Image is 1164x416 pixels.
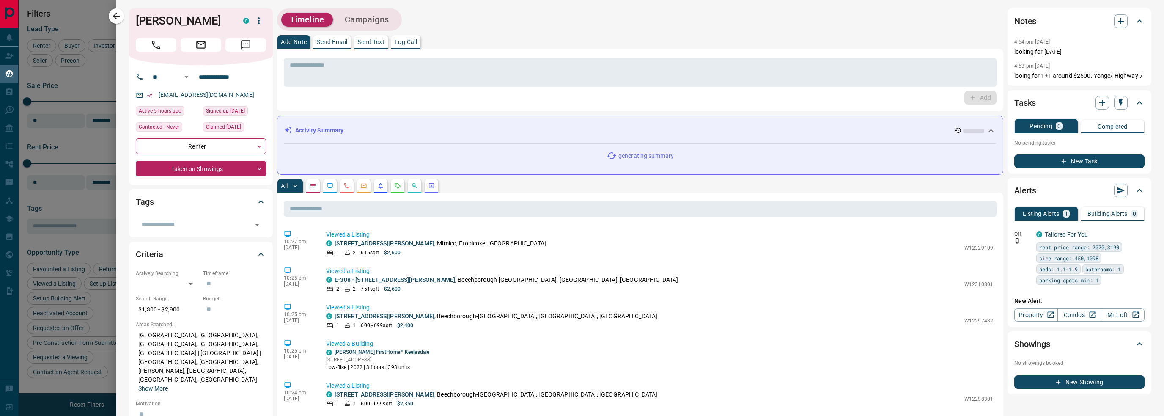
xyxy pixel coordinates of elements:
[136,248,163,261] h2: Criteria
[1014,96,1036,110] h2: Tasks
[251,219,263,231] button: Open
[139,123,179,131] span: Contacted - Never
[284,281,313,287] p: [DATE]
[281,13,333,27] button: Timeline
[1057,308,1101,322] a: Condos
[203,270,266,277] p: Timeframe:
[353,400,356,408] p: 1
[411,182,418,189] svg: Opportunities
[326,277,332,283] div: condos.ca
[136,192,266,212] div: Tags
[326,391,332,397] div: condos.ca
[284,354,313,360] p: [DATE]
[284,317,313,323] p: [DATE]
[397,400,414,408] p: $2,350
[203,106,266,118] div: Thu Jul 31 2025
[326,230,993,239] p: Viewed a Listing
[394,182,401,189] svg: Requests
[136,303,199,317] p: $1,300 - $2,900
[1101,308,1145,322] a: Mr.Loft
[618,152,674,160] p: generating summary
[335,275,678,284] p: , Beechborough-[GEOGRAPHIC_DATA], [GEOGRAPHIC_DATA], [GEOGRAPHIC_DATA]
[1014,375,1145,389] button: New Showing
[1014,154,1145,168] button: New Task
[1039,254,1098,262] span: size range: 450,1098
[139,107,181,115] span: Active 5 hours ago
[136,295,199,303] p: Search Range:
[310,182,316,189] svg: Notes
[1039,243,1119,251] span: rent price range: 2070,3190
[353,322,356,329] p: 1
[964,317,993,325] p: W12297482
[159,91,254,98] a: [EMAIL_ADDRESS][DOMAIN_NAME]
[225,38,266,52] span: Message
[335,239,546,248] p: , Mimico, Etobicoke, [GEOGRAPHIC_DATA]
[136,106,199,118] div: Sat Aug 16 2025
[336,249,339,256] p: 1
[336,322,339,329] p: 1
[395,39,417,45] p: Log Call
[335,276,455,283] a: E-308 - [STREET_ADDRESS][PERSON_NAME]
[281,39,307,45] p: Add Note
[136,321,266,328] p: Areas Searched:
[1036,231,1042,237] div: condos.ca
[326,303,993,312] p: Viewed a Listing
[326,313,332,319] div: condos.ca
[136,244,266,264] div: Criteria
[136,328,266,396] p: [GEOGRAPHIC_DATA], [GEOGRAPHIC_DATA], [GEOGRAPHIC_DATA], [GEOGRAPHIC_DATA], [GEOGRAPHIC_DATA] | [...
[361,249,379,256] p: 615 sqft
[284,311,313,317] p: 10:25 pm
[336,400,339,408] p: 1
[335,390,657,399] p: , Beechborough-[GEOGRAPHIC_DATA], [GEOGRAPHIC_DATA], [GEOGRAPHIC_DATA]
[1014,230,1031,238] p: Off
[326,240,332,246] div: condos.ca
[335,312,657,321] p: , Beechborough-[GEOGRAPHIC_DATA], [GEOGRAPHIC_DATA], [GEOGRAPHIC_DATA]
[384,285,401,293] p: $2,600
[1014,14,1036,28] h2: Notes
[1045,231,1088,238] a: Tailored For You
[1057,123,1061,129] p: 0
[136,270,199,277] p: Actively Searching:
[326,381,993,390] p: Viewed a Listing
[361,322,392,329] p: 600 - 699 sqft
[1085,265,1121,273] span: bathrooms: 1
[1014,238,1020,244] svg: Push Notification Only
[1023,211,1060,217] p: Listing Alerts
[326,356,429,364] p: [STREET_ADDRESS]
[281,183,288,189] p: All
[360,182,367,189] svg: Emails
[964,395,993,403] p: W12298301
[335,391,434,398] a: [STREET_ADDRESS][PERSON_NAME]
[353,285,356,293] p: 2
[1014,337,1050,351] h2: Showings
[136,161,266,176] div: Taken on Showings
[138,384,168,393] button: Show More
[206,107,245,115] span: Signed up [DATE]
[357,39,384,45] p: Send Text
[136,14,231,28] h1: [PERSON_NAME]
[1133,211,1136,217] p: 0
[284,275,313,281] p: 10:25 pm
[326,339,993,348] p: Viewed a Building
[326,364,429,371] p: Low-Rise | 2022 | 3 floors | 393 units
[335,240,434,247] a: [STREET_ADDRESS][PERSON_NAME]
[1014,137,1145,149] p: No pending tasks
[1014,184,1036,197] h2: Alerts
[336,285,339,293] p: 2
[964,244,993,252] p: W12329109
[1014,72,1145,80] p: looing for 1+1 around $2500. Yonge/ Highway 7
[336,13,398,27] button: Campaigns
[136,138,266,154] div: Renter
[964,281,993,288] p: W12310801
[361,285,379,293] p: 751 sqft
[1014,308,1058,322] a: Property
[295,126,343,135] p: Activity Summary
[397,322,414,329] p: $2,400
[243,18,249,24] div: condos.ca
[206,123,241,131] span: Claimed [DATE]
[1065,211,1068,217] p: 1
[317,39,347,45] p: Send Email
[384,249,401,256] p: $2,600
[1014,39,1050,45] p: 4:54 pm [DATE]
[1014,47,1145,56] p: looking for [DATE]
